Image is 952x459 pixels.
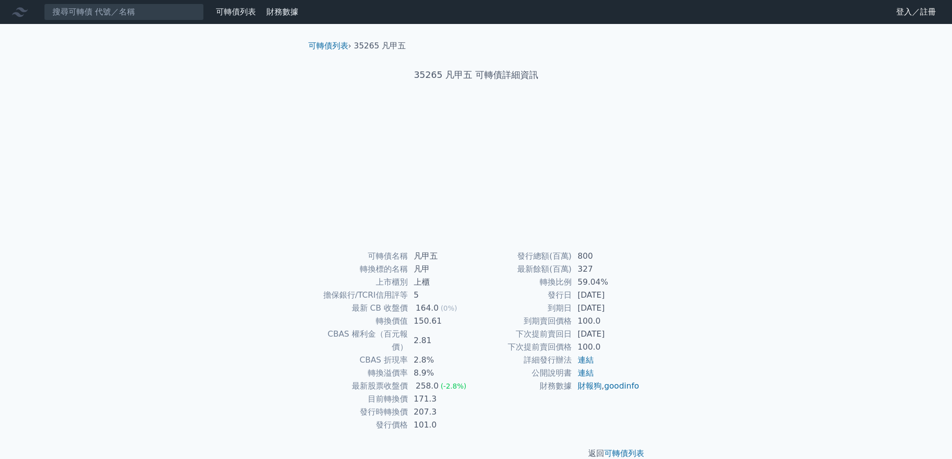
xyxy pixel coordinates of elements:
td: 207.3 [408,406,476,419]
td: 擔保銀行/TCRI信用評等 [312,289,408,302]
td: 59.04% [572,276,640,289]
td: 下次提前賣回日 [476,328,572,341]
td: 發行總額(百萬) [476,250,572,263]
h1: 35265 凡甲五 可轉債詳細資訊 [300,68,652,82]
td: [DATE] [572,328,640,341]
td: 上市櫃別 [312,276,408,289]
td: 2.81 [408,328,476,354]
a: 財報狗 [578,381,602,391]
td: 150.61 [408,315,476,328]
td: 凡甲五 [408,250,476,263]
td: [DATE] [572,302,640,315]
td: 凡甲 [408,263,476,276]
td: 最新股票收盤價 [312,380,408,393]
td: CBAS 折現率 [312,354,408,367]
span: (0%) [441,304,457,312]
td: 800 [572,250,640,263]
td: 轉換比例 [476,276,572,289]
td: 101.0 [408,419,476,432]
td: [DATE] [572,289,640,302]
td: 100.0 [572,315,640,328]
td: 財務數據 [476,380,572,393]
td: 2.8% [408,354,476,367]
li: 35265 凡甲五 [354,40,406,52]
td: 5 [408,289,476,302]
td: 最新餘額(百萬) [476,263,572,276]
div: 258.0 [414,380,441,393]
a: 連結 [578,355,594,365]
td: 發行時轉換價 [312,406,408,419]
td: 轉換標的名稱 [312,263,408,276]
td: 到期日 [476,302,572,315]
a: 登入／註冊 [888,4,944,20]
td: 發行日 [476,289,572,302]
a: 財務數據 [266,7,298,16]
td: 可轉債名稱 [312,250,408,263]
li: › [308,40,351,52]
td: 171.3 [408,393,476,406]
div: 164.0 [414,302,441,315]
a: 連結 [578,368,594,378]
td: 發行價格 [312,419,408,432]
input: 搜尋可轉債 代號／名稱 [44,3,204,20]
td: 最新 CB 收盤價 [312,302,408,315]
td: 詳細發行辦法 [476,354,572,367]
span: (-2.8%) [441,382,467,390]
td: 下次提前賣回價格 [476,341,572,354]
td: 100.0 [572,341,640,354]
td: CBAS 權利金（百元報價） [312,328,408,354]
td: 目前轉換價 [312,393,408,406]
a: 可轉債列表 [604,449,644,458]
td: 到期賣回價格 [476,315,572,328]
a: 可轉債列表 [308,41,348,50]
td: 轉換溢價率 [312,367,408,380]
td: 8.9% [408,367,476,380]
td: 上櫃 [408,276,476,289]
td: 公開說明書 [476,367,572,380]
td: 327 [572,263,640,276]
td: 轉換價值 [312,315,408,328]
td: , [572,380,640,393]
a: 可轉債列表 [216,7,256,16]
a: goodinfo [604,381,639,391]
